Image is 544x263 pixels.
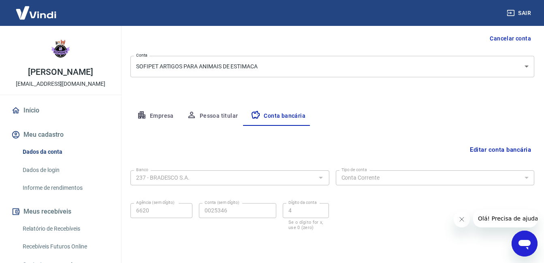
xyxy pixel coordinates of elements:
button: Cancelar conta [486,31,534,46]
a: Relatório de Recebíveis [19,221,111,237]
button: Empresa [130,106,180,126]
iframe: Fechar mensagem [454,211,470,227]
label: Agência (sem dígito) [136,199,175,206]
button: Editar conta bancária [467,142,534,157]
button: Meus recebíveis [10,203,111,221]
button: Sair [505,6,534,21]
button: Conta bancária [244,106,312,126]
a: Informe de rendimentos [19,180,111,196]
iframe: Mensagem da empresa [473,210,538,227]
label: Dígito da conta [288,199,317,206]
p: [EMAIL_ADDRESS][DOMAIN_NAME] [16,80,105,88]
a: Início [10,102,111,119]
iframe: Botão para abrir a janela de mensagens [512,231,538,257]
label: Banco [136,167,148,173]
button: Meu cadastro [10,126,111,144]
label: Conta [136,52,147,58]
img: e3727277-d80f-4bdf-8ca9-f3fa038d2d1c.jpeg [45,32,77,65]
a: Dados de login [19,162,111,178]
label: Tipo de conta [341,167,367,173]
a: Dados da conta [19,144,111,160]
span: Olá! Precisa de ajuda? [5,6,68,12]
p: [PERSON_NAME] [28,68,93,76]
div: SOFIPET ARTIGOS PARA ANIMAIS DE ESTIMACA [130,56,534,77]
img: Vindi [10,0,62,25]
button: Pessoa titular [180,106,245,126]
label: Conta (sem dígito) [205,199,239,206]
a: Recebíveis Futuros Online [19,238,111,255]
p: Se o dígito for x, use 0 (zero) [288,220,324,230]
